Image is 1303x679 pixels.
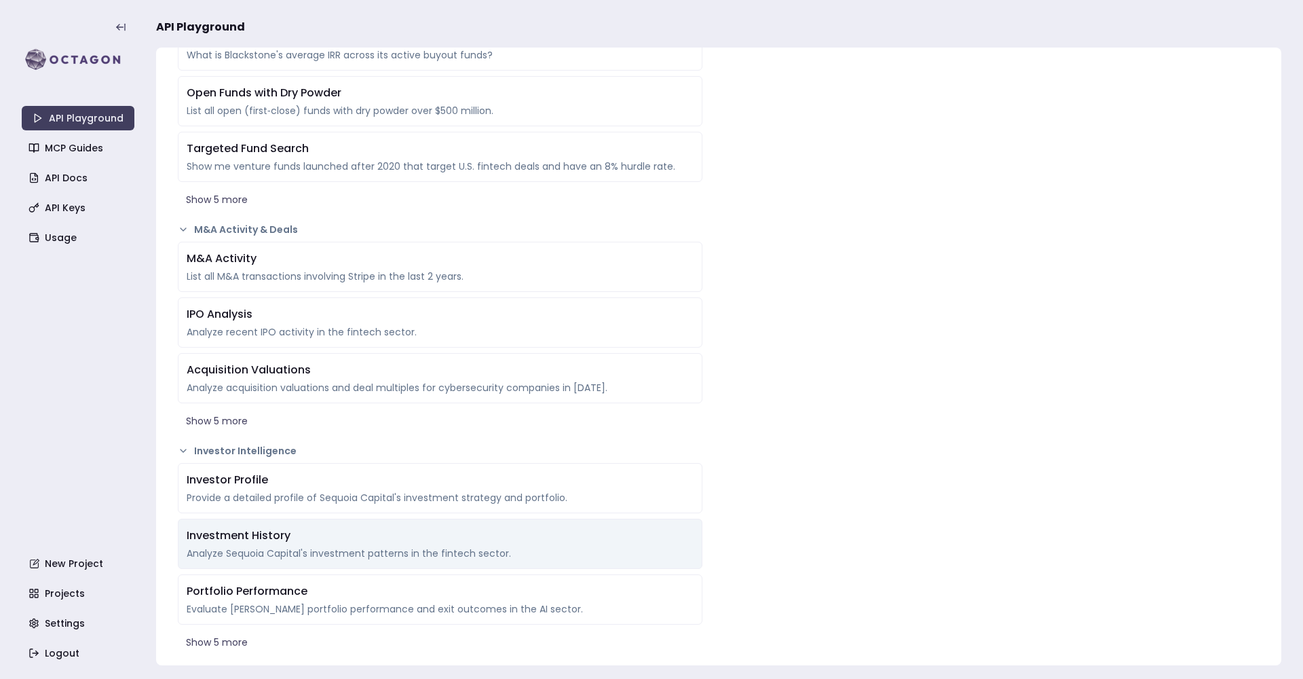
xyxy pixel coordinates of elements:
a: New Project [23,551,136,576]
div: M&A Activity [187,251,694,267]
div: IPO Analysis [187,306,694,323]
img: logo-rect-yK7x_WSZ.svg [22,46,134,73]
div: Show me venture funds launched after 2020 that target U.S. fintech deals and have an 8% hurdle rate. [187,160,694,173]
button: Show 5 more [178,409,702,433]
div: Portfolio Performance [187,583,694,600]
button: Investor Intelligence [178,444,702,458]
div: Open Funds with Dry Powder [187,85,694,101]
a: API Playground [22,106,134,130]
div: Provide a detailed profile of Sequoia Capital's investment strategy and portfolio. [187,491,694,504]
div: Evaluate [PERSON_NAME] portfolio performance and exit outcomes in the AI sector. [187,602,694,616]
div: Investment History [187,528,694,544]
button: M&A Activity & Deals [178,223,702,236]
a: API Keys [23,196,136,220]
a: API Docs [23,166,136,190]
a: Logout [23,641,136,665]
div: Targeted Fund Search [187,141,694,157]
a: MCP Guides [23,136,136,160]
a: Usage [23,225,136,250]
button: Show 5 more [178,187,702,212]
a: Settings [23,611,136,636]
div: Acquisition Valuations [187,362,694,378]
div: List all M&A transactions involving Stripe in the last 2 years. [187,270,694,283]
span: API Playground [156,19,245,35]
div: Analyze Sequoia Capital's investment patterns in the fintech sector. [187,547,694,560]
div: Investor Profile [187,472,694,488]
div: List all open (first‑close) funds with dry powder over $500 million. [187,104,694,117]
a: Projects [23,581,136,606]
button: Show 5 more [178,630,702,655]
div: Analyze recent IPO activity in the fintech sector. [187,325,694,339]
div: Analyze acquisition valuations and deal multiples for cybersecurity companies in [DATE]. [187,381,694,394]
div: What is Blackstone's average IRR across its active buyout funds? [187,48,694,62]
